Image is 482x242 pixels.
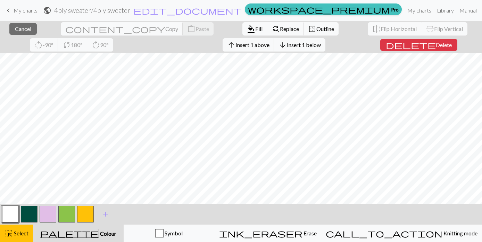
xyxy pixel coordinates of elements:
[326,228,442,238] span: call_to_action
[165,25,178,32] span: Copy
[215,225,321,242] button: Erase
[421,22,467,36] button: Flip Vertical
[248,5,390,14] span: workspace_premium
[279,40,287,50] span: arrow_downward
[272,24,280,34] span: find_replace
[227,40,235,50] span: arrow_upward
[43,6,51,15] span: public
[287,41,321,48] span: Insert 1 below
[368,22,422,36] button: Flip Horizontal
[101,209,110,219] span: add
[242,22,267,36] button: Fill
[381,25,417,32] span: Flip Horizontal
[235,41,269,48] span: Insert 1 above
[14,7,38,14] span: My charts
[280,25,299,32] span: Replace
[386,40,436,50] span: delete
[9,23,37,35] button: Cancel
[92,40,100,50] span: rotate_right
[30,38,58,52] button: -90°
[372,24,381,34] span: flip
[302,230,317,236] span: Erase
[63,40,71,50] span: sync
[133,6,242,15] span: edit_document
[274,38,325,52] button: Insert 1 below
[40,228,99,238] span: palette
[5,228,13,238] span: highlight_alt
[164,230,183,236] span: Symbol
[65,24,165,34] span: content_copy
[434,3,457,17] a: Library
[304,22,339,36] button: Outline
[100,41,109,48] span: 90°
[13,230,28,236] span: Select
[15,25,31,32] span: Cancel
[124,225,215,242] button: Symbol
[380,39,457,51] button: Delete
[425,25,435,33] span: flip
[245,3,402,15] a: Pro
[33,225,124,242] button: Colour
[99,230,116,237] span: Colour
[436,41,452,48] span: Delete
[54,6,130,14] h2: 4ply sweater / 4ply sweater
[4,5,38,16] a: My charts
[405,3,434,17] a: My charts
[255,25,263,32] span: Fill
[457,3,480,17] a: Manual
[316,25,334,32] span: Outline
[219,228,302,238] span: ink_eraser
[442,230,477,236] span: Knitting mode
[71,41,83,48] span: 180°
[321,225,482,242] button: Knitting mode
[58,38,88,52] button: 180°
[61,22,183,36] button: Copy
[34,40,43,50] span: rotate_left
[43,41,53,48] span: -90°
[267,22,304,36] button: Replace
[308,24,316,34] span: border_outer
[247,24,255,34] span: format_color_fill
[4,6,13,15] span: keyboard_arrow_left
[223,38,274,52] button: Insert 1 above
[434,25,463,32] span: Flip Vertical
[87,38,113,52] button: 90°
